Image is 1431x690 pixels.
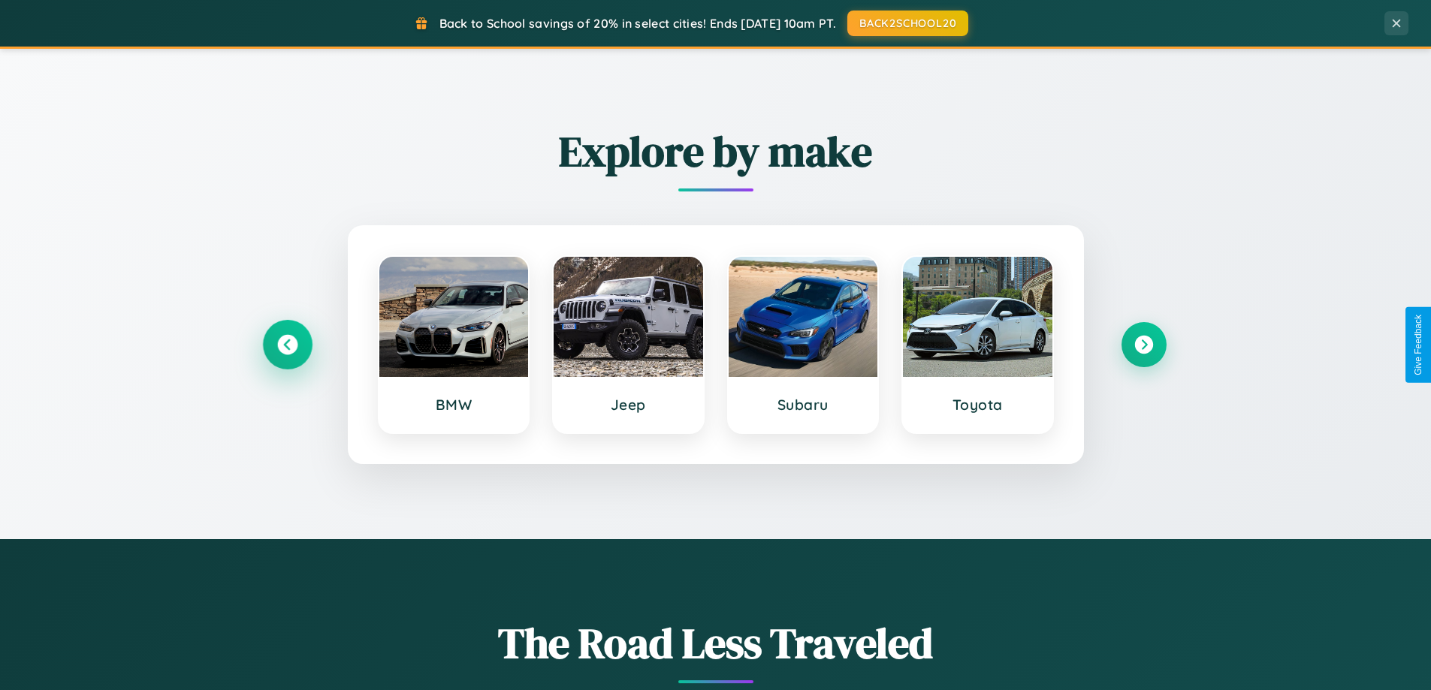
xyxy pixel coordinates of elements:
[439,16,836,31] span: Back to School savings of 20% in select cities! Ends [DATE] 10am PT.
[569,396,688,414] h3: Jeep
[265,122,1167,180] h2: Explore by make
[847,11,968,36] button: BACK2SCHOOL20
[744,396,863,414] h3: Subaru
[918,396,1037,414] h3: Toyota
[1413,315,1423,375] div: Give Feedback
[265,614,1167,672] h1: The Road Less Traveled
[394,396,514,414] h3: BMW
